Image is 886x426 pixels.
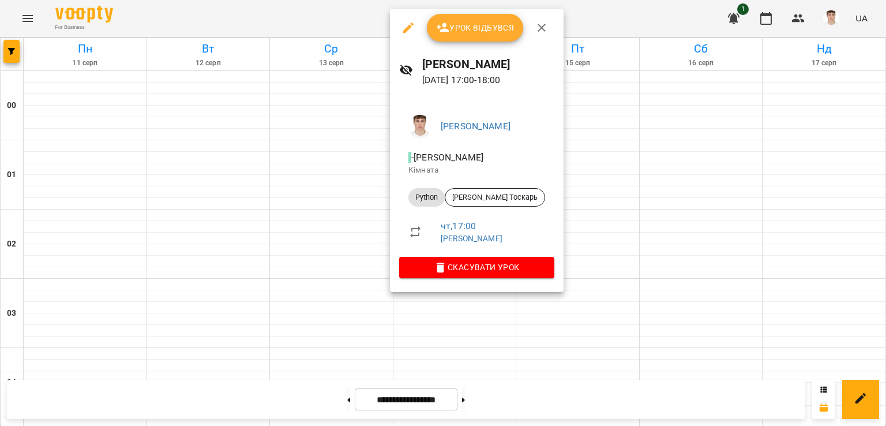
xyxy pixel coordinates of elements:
[436,21,515,35] span: Урок відбувся
[422,73,554,87] p: [DATE] 17:00 - 18:00
[422,55,554,73] h6: [PERSON_NAME]
[399,257,554,278] button: Скасувати Урок
[408,260,545,274] span: Скасувати Урок
[445,188,545,207] div: [PERSON_NAME] Тоскарь
[441,221,476,231] a: чт , 17:00
[427,14,524,42] button: Урок відбувся
[408,115,431,138] img: 8fe045a9c59afd95b04cf3756caf59e6.jpg
[441,234,502,243] a: [PERSON_NAME]
[408,192,445,203] span: Python
[408,165,545,176] p: Кімната
[445,192,545,203] span: [PERSON_NAME] Тоскарь
[441,121,510,132] a: [PERSON_NAME]
[408,152,486,163] span: - [PERSON_NAME]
